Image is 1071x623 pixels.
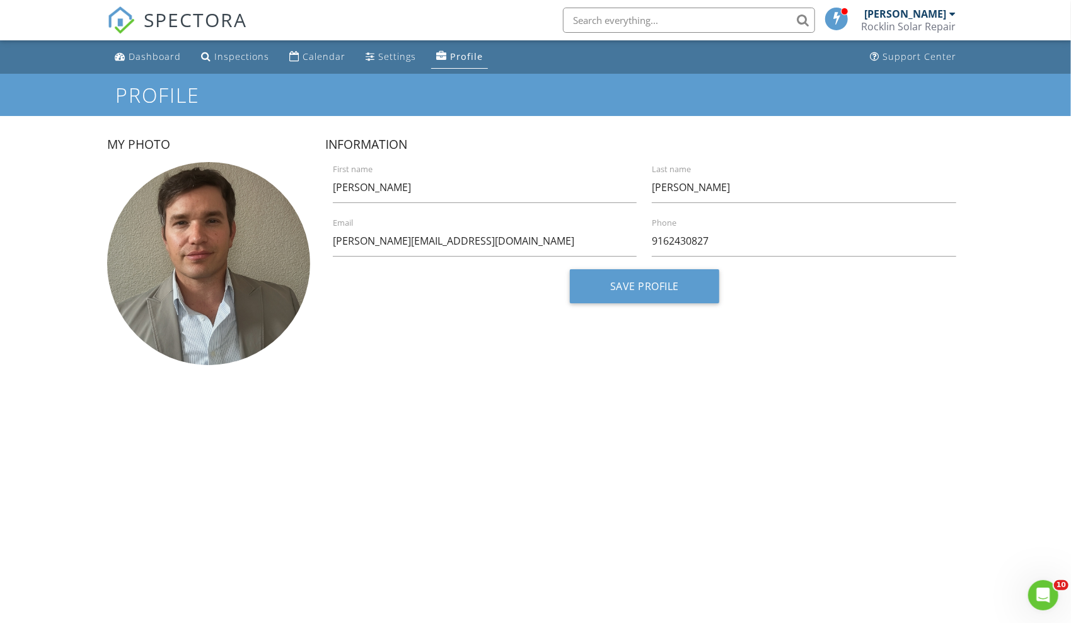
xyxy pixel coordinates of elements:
div: Support Center [883,50,956,62]
a: Profile [431,45,488,69]
div: Dashboard [129,50,181,62]
div: Settings [378,50,416,62]
a: Inspections [196,45,274,69]
span: SPECTORA [144,6,247,33]
span: 10 [1054,580,1068,590]
div: Rocklin Solar Repair [861,20,956,33]
a: Calendar [284,45,350,69]
label: First name [333,164,652,175]
div: Calendar [303,50,345,62]
div: [PERSON_NAME] [864,8,946,20]
iframe: Intercom live chat [1028,580,1058,610]
a: SPECTORA [107,17,247,44]
h1: Profile [115,84,956,106]
div: Profile [450,50,483,62]
a: Support Center [865,45,961,69]
input: Search everything... [563,8,815,33]
div: Inspections [214,50,269,62]
h4: Information [325,136,964,153]
label: Phone [652,218,971,229]
button: Save Profile [570,269,719,303]
a: Dashboard [110,45,186,69]
h4: My Photo [107,136,310,153]
a: Settings [361,45,421,69]
label: Last name [652,164,971,175]
img: The Best Home Inspection Software - Spectora [107,6,135,34]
